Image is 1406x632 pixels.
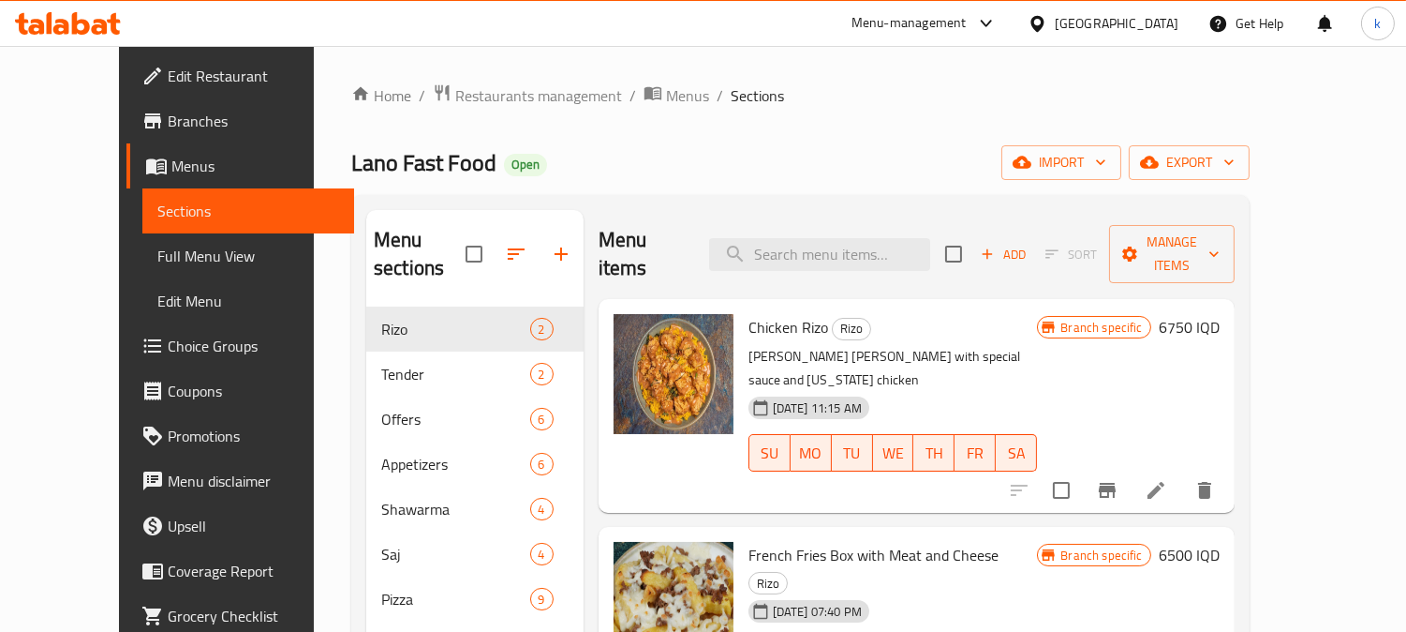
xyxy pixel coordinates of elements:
span: 2 [531,366,553,384]
div: Shawarma4 [366,487,584,532]
button: Add section [539,232,584,277]
a: Full Menu View [142,233,354,278]
span: 6 [531,411,553,429]
span: MO [798,440,824,467]
span: Lano Fast Food [351,142,496,184]
a: Choice Groups [126,324,354,369]
div: items [530,543,554,565]
div: Rizo2 [366,307,584,352]
span: 6 [531,456,553,474]
span: 4 [531,501,553,519]
a: Edit Restaurant [126,53,354,98]
span: Manage items [1124,231,1220,278]
div: Offers6 [366,397,584,442]
span: SU [757,440,783,467]
span: Grocery Checklist [168,605,339,627]
div: items [530,363,554,385]
button: MO [791,434,832,472]
span: Sections [157,200,339,222]
div: items [530,318,554,340]
span: Select all sections [454,234,494,274]
h2: Menu sections [374,226,466,282]
span: Saj [381,543,530,565]
span: export [1144,151,1235,174]
button: SA [996,434,1037,472]
button: delete [1182,468,1227,513]
span: Tender [381,363,530,385]
a: Branches [126,98,354,143]
button: import [1001,145,1121,180]
div: Rizo [748,572,788,594]
span: Add [978,244,1029,265]
span: Menus [666,84,709,107]
span: 2 [531,321,553,339]
div: items [530,498,554,520]
span: [DATE] 07:40 PM [765,603,869,621]
span: Pizza [381,588,530,610]
div: [GEOGRAPHIC_DATA] [1055,13,1178,34]
a: Menus [644,83,709,108]
button: export [1129,145,1250,180]
span: [DATE] 11:15 AM [765,399,869,417]
div: Menu-management [851,12,967,35]
span: Branches [168,110,339,132]
span: Menus [171,155,339,177]
li: / [717,84,723,107]
div: Tender2 [366,352,584,397]
span: Choice Groups [168,335,339,357]
span: 4 [531,546,553,564]
span: Full Menu View [157,245,339,267]
a: Upsell [126,504,354,549]
a: Restaurants management [433,83,622,108]
h6: 6500 IQD [1159,542,1220,568]
span: Rizo [749,573,787,594]
span: Sort sections [494,232,539,277]
div: Rizo [832,318,871,340]
div: Appetizers6 [366,442,584,487]
span: Menu disclaimer [168,470,339,492]
a: Menu disclaimer [126,459,354,504]
span: Upsell [168,515,339,537]
button: FR [955,434,996,472]
button: SU [748,434,791,472]
h2: Menu items [599,226,687,282]
span: Chicken Rizo [748,313,828,341]
span: Rizo [381,318,530,340]
div: Pizza9 [366,577,584,622]
span: Promotions [168,425,339,447]
span: k [1374,13,1381,34]
button: TH [913,434,955,472]
span: Coupons [168,380,339,402]
span: Offers [381,408,530,430]
a: Edit menu item [1145,479,1167,502]
span: FR [962,440,988,467]
span: Rizo [833,318,870,339]
span: Edit Restaurant [168,65,339,87]
span: Add item [973,240,1033,269]
li: / [419,84,425,107]
a: Menus [126,143,354,188]
span: Select section first [1033,240,1109,269]
span: Edit Menu [157,290,339,312]
span: Coverage Report [168,560,339,582]
span: Branch specific [1053,547,1149,564]
span: Sections [731,84,784,107]
span: Select section [934,234,973,274]
span: Shawarma [381,498,530,520]
a: Promotions [126,414,354,459]
a: Home [351,84,411,107]
h6: 6750 IQD [1159,314,1220,340]
a: Coverage Report [126,549,354,594]
button: TU [832,434,873,472]
span: TH [921,440,947,467]
div: Appetizers [381,453,530,475]
div: items [530,453,554,475]
span: import [1016,151,1106,174]
nav: breadcrumb [351,83,1250,108]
